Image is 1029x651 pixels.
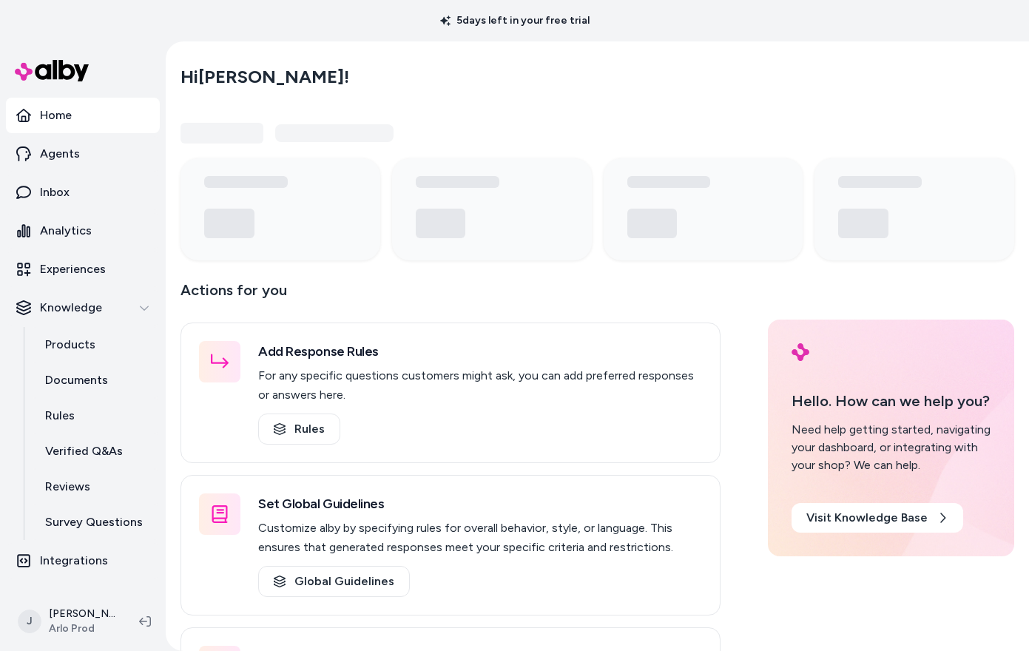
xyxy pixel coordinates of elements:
[6,175,160,210] a: Inbox
[40,183,70,201] p: Inbox
[258,366,702,405] p: For any specific questions customers might ask, you can add preferred responses or answers here.
[6,136,160,172] a: Agents
[49,607,115,621] p: [PERSON_NAME]
[258,414,340,445] a: Rules
[30,469,160,505] a: Reviews
[792,343,809,361] img: alby Logo
[40,552,108,570] p: Integrations
[6,252,160,287] a: Experiences
[431,13,598,28] p: 5 days left in your free trial
[6,213,160,249] a: Analytics
[40,260,106,278] p: Experiences
[181,278,721,314] p: Actions for you
[40,145,80,163] p: Agents
[45,371,108,389] p: Documents
[18,610,41,633] span: J
[30,398,160,434] a: Rules
[15,60,89,81] img: alby Logo
[45,513,143,531] p: Survey Questions
[6,543,160,579] a: Integrations
[45,336,95,354] p: Products
[6,290,160,325] button: Knowledge
[30,505,160,540] a: Survey Questions
[792,390,991,412] p: Hello. How can we help you?
[792,503,963,533] a: Visit Knowledge Base
[181,66,349,88] h2: Hi [PERSON_NAME] !
[30,434,160,469] a: Verified Q&As
[30,327,160,362] a: Products
[6,98,160,133] a: Home
[40,299,102,317] p: Knowledge
[45,478,90,496] p: Reviews
[258,493,702,514] h3: Set Global Guidelines
[9,598,127,645] button: J[PERSON_NAME]Arlo Prod
[258,341,702,362] h3: Add Response Rules
[258,566,410,597] a: Global Guidelines
[40,107,72,124] p: Home
[30,362,160,398] a: Documents
[258,519,702,557] p: Customize alby by specifying rules for overall behavior, style, or language. This ensures that ge...
[45,442,123,460] p: Verified Q&As
[792,421,991,474] div: Need help getting started, navigating your dashboard, or integrating with your shop? We can help.
[45,407,75,425] p: Rules
[49,621,115,636] span: Arlo Prod
[40,222,92,240] p: Analytics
